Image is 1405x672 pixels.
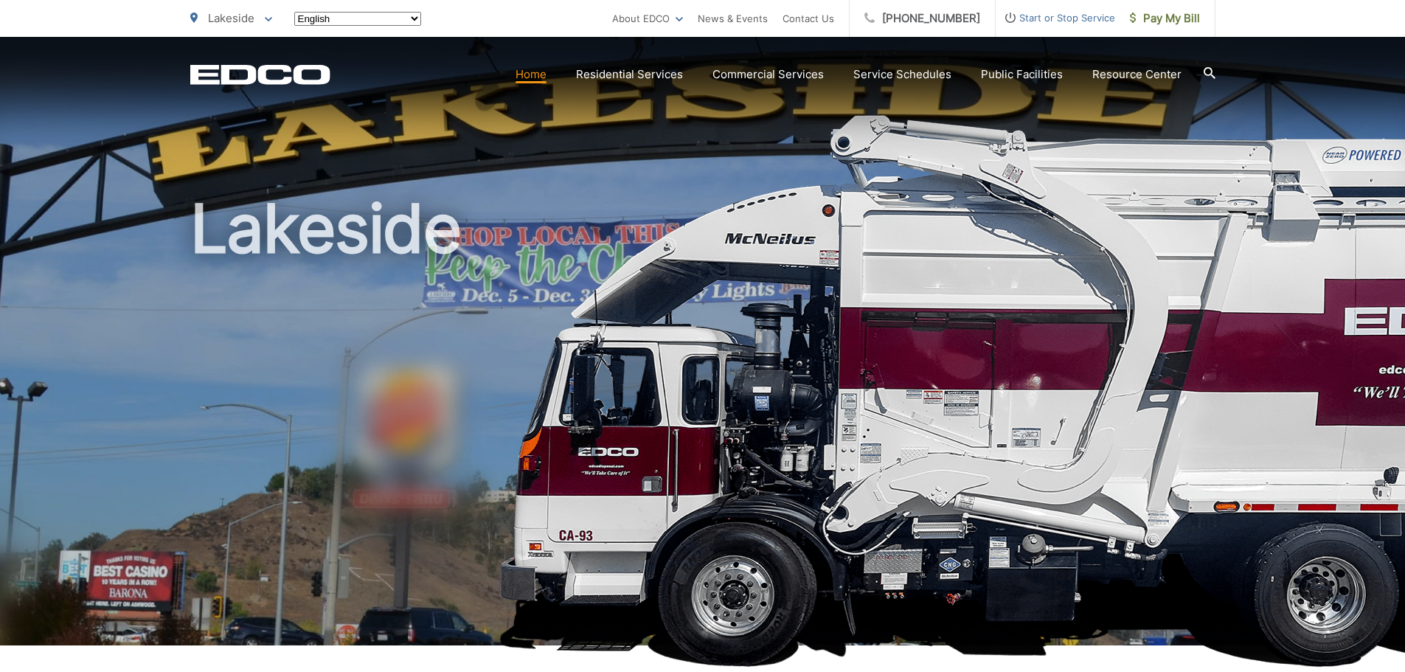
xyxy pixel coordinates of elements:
select: Select a language [294,12,421,26]
a: News & Events [698,10,768,27]
a: Commercial Services [712,66,824,83]
a: EDCD logo. Return to the homepage. [190,64,330,85]
span: Lakeside [208,11,254,25]
span: Pay My Bill [1130,10,1200,27]
a: About EDCO [612,10,683,27]
h1: Lakeside [190,192,1215,659]
a: Resource Center [1092,66,1182,83]
a: Public Facilities [981,66,1063,83]
a: Residential Services [576,66,683,83]
a: Home [516,66,547,83]
a: Contact Us [783,10,834,27]
a: Service Schedules [853,66,951,83]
